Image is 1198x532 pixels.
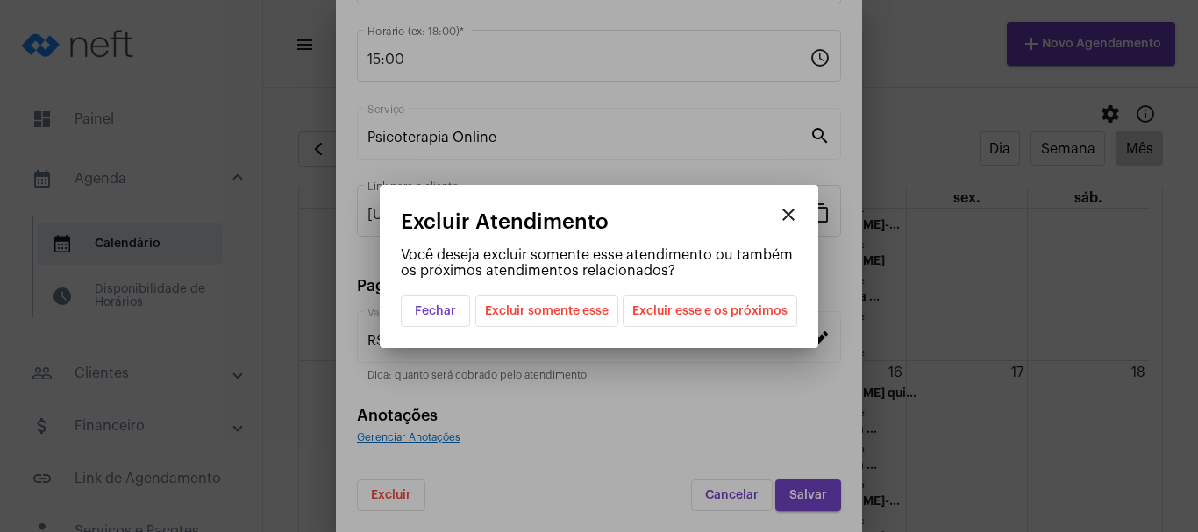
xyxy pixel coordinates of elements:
span: Fechar [415,305,456,317]
mat-icon: close [778,204,799,225]
button: Excluir esse e os próximos [623,295,797,327]
span: Excluir esse e os próximos [632,296,788,326]
p: Você deseja excluir somente esse atendimento ou também os próximos atendimentos relacionados? [401,247,797,279]
button: Excluir somente esse [475,295,618,327]
span: Excluir Atendimento [401,210,609,233]
button: Fechar [401,295,470,327]
span: Excluir somente esse [485,296,609,326]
